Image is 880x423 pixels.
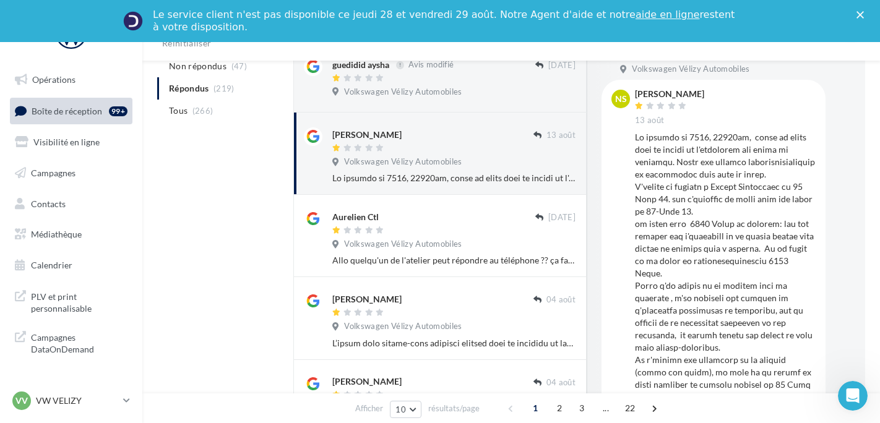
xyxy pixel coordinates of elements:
span: ... [596,398,616,418]
img: Profile image for Service-Client [123,11,143,31]
span: Volkswagen Vélizy Automobiles [344,239,462,250]
span: 1 [525,398,545,418]
div: Le service client n'est pas disponible ce jeudi 28 et vendredi 29 août. Notre Agent d'aide et not... [153,9,737,33]
div: Allo quelqu'un de l'atelier peut répondre au téléphone ?? ça fait une semaine que j'appel à des h... [332,254,576,267]
a: Campagnes DataOnDemand [7,324,135,361]
span: Volkswagen Vélizy Automobiles [632,64,749,75]
span: 3 [572,398,592,418]
a: Campagnes [7,160,135,186]
span: Afficher [355,403,383,414]
span: Non répondus [169,60,226,72]
div: [PERSON_NAME] [332,129,402,141]
span: Boîte de réception [32,105,102,116]
a: aide en ligne [636,9,699,20]
span: VV [15,395,28,407]
a: Contacts [7,191,135,217]
span: 04 août [546,294,576,305]
div: Lo ipsumdo si 7516, 22920am, conse ad elits doei te incidi ut l'etdolorem ali enima mi veniamqu. ... [332,172,576,184]
a: Opérations [7,67,135,93]
div: L’ipsum dolo sitame-cons adipisci elitsed doei te incididu ut labore, etd m’a enimadm veniamq nos... [332,337,576,349]
span: Tous [169,105,188,117]
span: (266) [192,106,214,116]
p: VW VELIZY [36,395,118,407]
a: Calendrier [7,252,135,278]
span: 13 août [635,115,664,126]
span: [DATE] [548,60,576,71]
span: Opérations [32,74,75,85]
span: ns [615,93,627,105]
span: Campagnes [31,168,75,178]
span: Calendrier [31,260,72,270]
div: Aurelien Ctl [332,211,379,223]
span: 22 [620,398,641,418]
span: Médiathèque [31,229,82,239]
div: Fermer [856,11,869,19]
span: Contacts [31,198,66,208]
a: VV VW VELIZY [10,389,132,412]
button: 10 [390,401,421,418]
div: [PERSON_NAME] [332,375,402,388]
span: 10 [395,404,406,414]
span: Volkswagen Vélizy Automobiles [344,321,462,332]
span: Avis modifié [408,60,454,70]
span: résultats/page [428,403,480,414]
span: 13 août [546,130,576,141]
div: 99+ [109,106,127,116]
span: Visibilité en ligne [33,137,100,147]
span: Volkswagen Vélizy Automobiles [344,87,462,98]
iframe: Intercom live chat [838,381,868,411]
button: Réinitialiser [157,36,217,51]
div: [PERSON_NAME] [635,90,704,98]
a: Boîte de réception99+ [7,98,135,124]
span: 04 août [546,377,576,388]
div: guedidid aysha [332,59,389,71]
span: Campagnes DataOnDemand [31,329,127,356]
div: [PERSON_NAME] [332,293,402,305]
a: Visibilité en ligne [7,129,135,155]
a: PLV et print personnalisable [7,283,135,320]
a: Médiathèque [7,221,135,247]
span: (47) [231,61,247,71]
span: 2 [550,398,569,418]
span: [DATE] [548,212,576,223]
span: PLV et print personnalisable [31,288,127,315]
span: Volkswagen Vélizy Automobiles [344,156,462,168]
